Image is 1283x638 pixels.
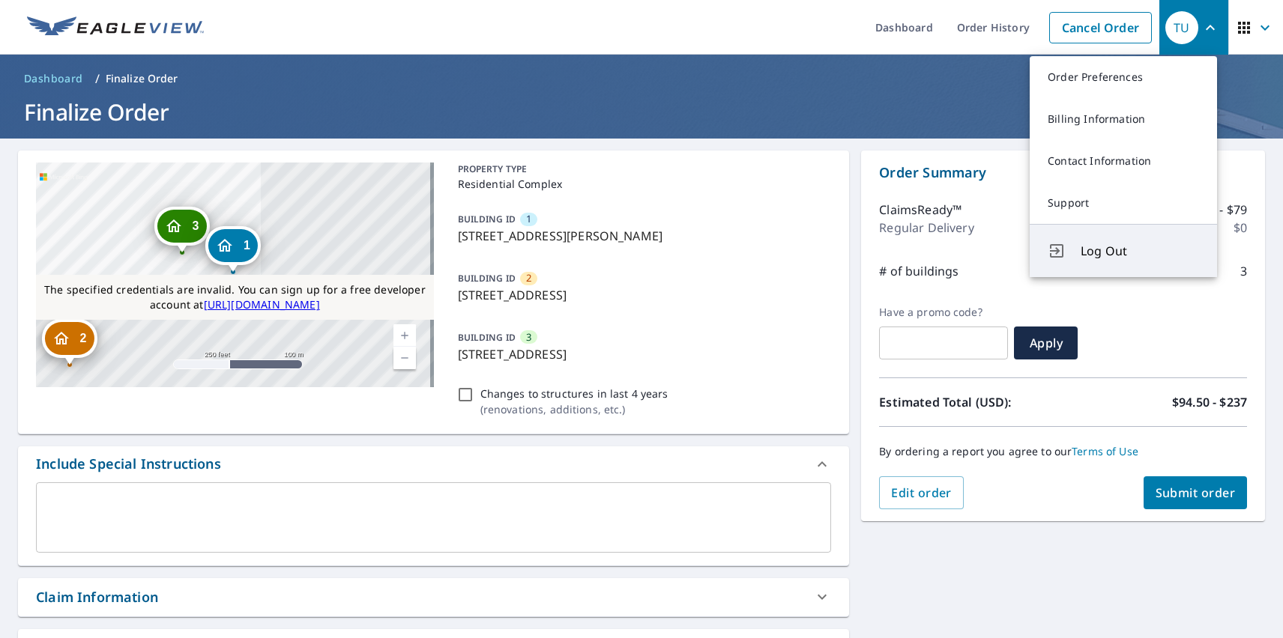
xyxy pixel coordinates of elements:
[205,226,261,273] div: Dropped pin, building 1, Residential property, 1111 E Cesar Chavez St Austin, TX 78702
[393,347,416,369] a: Current Level 17, Zoom Out
[24,71,83,86] span: Dashboard
[458,162,826,176] p: PROPERTY TYPE
[1030,140,1217,182] a: Contact Information
[36,454,221,474] div: Include Special Instructions
[1030,224,1217,277] button: Log Out
[36,275,434,320] div: The specified credentials are invalid. You can sign up for a free developer account at http://www...
[1049,12,1152,43] a: Cancel Order
[18,97,1265,127] h1: Finalize Order
[1234,219,1247,237] p: $0
[18,446,849,482] div: Include Special Instructions
[244,240,250,251] span: 1
[154,207,209,253] div: Dropped pin, building 3, Residential property, 1012 Willow St Austin, TX 78702
[393,324,416,347] a: Current Level 17, Zoom In
[1156,484,1236,501] span: Submit order
[106,71,178,86] p: Finalize Order
[526,330,531,344] span: 3
[879,162,1247,183] p: Order Summary
[1014,326,1078,359] button: Apply
[18,67,89,91] a: Dashboard
[1072,444,1138,458] a: Terms of Use
[1144,476,1248,509] button: Submit order
[458,176,826,192] p: Residential Complex
[526,212,531,226] span: 1
[1081,242,1199,260] span: Log Out
[480,401,668,417] p: ( renovations, additions, etc. )
[1030,98,1217,140] a: Billing Information
[879,476,964,509] button: Edit order
[1026,335,1066,351] span: Apply
[36,587,158,607] div: Claim Information
[1240,262,1247,280] p: 3
[458,272,516,285] p: BUILDING ID
[458,286,826,304] p: [STREET_ADDRESS]
[41,319,97,365] div: Dropped pin, building 2, Residential property, 71 San Marcos St Austin, TX 78702
[36,275,434,320] div: The specified credentials are invalid. You can sign up for a free developer account at
[891,484,952,501] span: Edit order
[1165,11,1198,44] div: TU
[879,262,959,280] p: # of buildings
[79,332,86,344] span: 2
[879,445,1247,458] p: By ordering a report you agree to our
[18,67,1265,91] nav: breadcrumb
[458,227,826,245] p: [STREET_ADDRESS][PERSON_NAME]
[879,219,973,237] p: Regular Delivery
[480,386,668,401] p: Changes to structures in last 4 years
[204,297,320,312] a: [URL][DOMAIN_NAME]
[95,70,100,88] li: /
[27,16,204,39] img: EV Logo
[879,306,1008,319] label: Have a promo code?
[526,271,531,285] span: 2
[879,393,1063,411] p: Estimated Total (USD):
[18,578,849,616] div: Claim Information
[1030,56,1217,98] a: Order Preferences
[1030,182,1217,224] a: Support
[458,345,826,363] p: [STREET_ADDRESS]
[879,201,962,219] p: ClaimsReady™
[192,220,199,231] span: 3
[1172,393,1247,411] p: $94.50 - $237
[458,331,516,344] p: BUILDING ID
[458,213,516,225] p: BUILDING ID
